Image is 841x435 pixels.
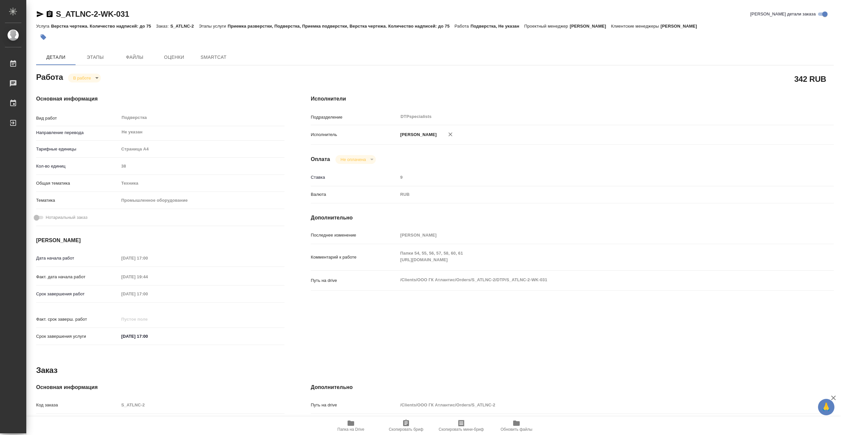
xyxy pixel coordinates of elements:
[311,95,834,103] h4: Исполнители
[158,53,190,61] span: Оценки
[311,131,398,138] p: Исполнитель
[398,274,790,286] textarea: /Clients/ООО ГК Атлантис/Orders/S_ATLNC-2/DTP/S_ATLNC-2-WK-031
[398,248,790,265] textarea: Папки 54, 55, 56, 57, 58, 60, 61 [URL][DOMAIN_NAME]
[661,24,702,29] p: [PERSON_NAME]
[398,172,790,182] input: Пустое поле
[311,254,398,261] p: Комментарий к работе
[36,24,51,29] p: Услуга
[311,114,398,121] p: Подразделение
[439,427,484,432] span: Скопировать мини-бриф
[51,24,156,29] p: Верстка чертежа. Количество надписей: до 75
[36,129,119,136] p: Направление перевода
[311,191,398,198] p: Валюта
[119,289,176,299] input: Пустое поле
[378,417,434,435] button: Скопировать бриф
[36,365,57,376] h2: Заказ
[434,417,489,435] button: Скопировать мини-бриф
[398,230,790,240] input: Пустое поле
[36,180,119,187] p: Общая тематика
[501,427,533,432] span: Обновить файлы
[335,155,376,164] div: В работе
[36,71,63,82] h2: Работа
[36,255,119,262] p: Дата начала работ
[119,253,176,263] input: Пустое поле
[311,232,398,239] p: Последнее изменение
[389,427,423,432] span: Скопировать бриф
[36,10,44,18] button: Скопировать ссылку для ЯМессенджера
[40,53,72,61] span: Детали
[119,332,176,341] input: ✎ Введи что-нибудь
[311,402,398,408] p: Путь на drive
[119,178,284,189] div: Техника
[398,400,790,410] input: Пустое поле
[80,53,111,61] span: Этапы
[750,11,816,17] span: [PERSON_NAME] детали заказа
[323,417,378,435] button: Папка на Drive
[311,155,330,163] h4: Оплата
[68,74,101,82] div: В работе
[36,30,51,44] button: Добавить тэг
[119,400,284,410] input: Пустое поле
[119,195,284,206] div: Промышленное оборудование
[36,95,284,103] h4: Основная информация
[470,24,524,29] p: Подверстка, Не указан
[119,314,176,324] input: Пустое поле
[489,417,544,435] button: Обновить файлы
[36,274,119,280] p: Факт. дата начала работ
[36,146,119,152] p: Тарифные единицы
[36,402,119,408] p: Код заказа
[119,272,176,282] input: Пустое поле
[794,73,826,84] h2: 342 RUB
[198,53,229,61] span: SmartCat
[119,161,284,171] input: Пустое поле
[455,24,471,29] p: Работа
[36,115,119,122] p: Вид работ
[228,24,455,29] p: Приемка разверстки, Подверстка, Приемка подверстки, Верстка чертежа. Количество надписей: до 75
[170,24,199,29] p: S_ATLNC-2
[36,163,119,170] p: Кол-во единиц
[36,333,119,340] p: Срок завершения услуги
[36,316,119,323] p: Факт. срок заверш. работ
[156,24,170,29] p: Заказ:
[36,291,119,297] p: Срок завершения работ
[71,75,93,81] button: В работе
[119,53,150,61] span: Файлы
[339,157,368,162] button: Не оплачена
[337,427,364,432] span: Папка на Drive
[199,24,228,29] p: Этапы услуги
[311,174,398,181] p: Ставка
[56,10,129,18] a: S_ATLNC-2-WK-031
[443,127,458,142] button: Удалить исполнителя
[36,383,284,391] h4: Основная информация
[821,400,832,414] span: 🙏
[398,189,790,200] div: RUB
[311,277,398,284] p: Путь на drive
[311,214,834,222] h4: Дополнительно
[46,10,54,18] button: Скопировать ссылку
[46,214,87,221] span: Нотариальный заказ
[398,131,437,138] p: [PERSON_NAME]
[818,399,834,415] button: 🙏
[119,144,284,155] div: Страница А4
[611,24,661,29] p: Клиентские менеджеры
[311,383,834,391] h4: Дополнительно
[524,24,570,29] p: Проектный менеджер
[36,237,284,244] h4: [PERSON_NAME]
[36,197,119,204] p: Тематика
[570,24,611,29] p: [PERSON_NAME]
